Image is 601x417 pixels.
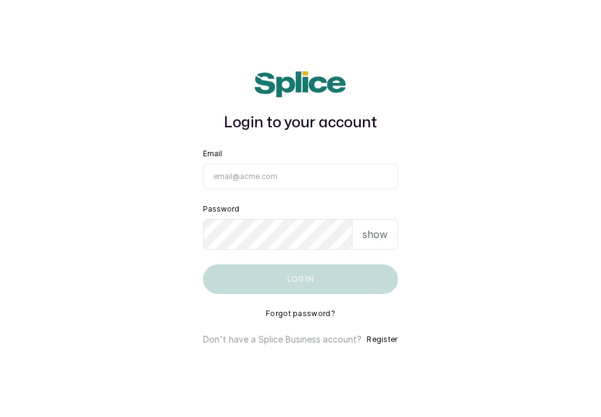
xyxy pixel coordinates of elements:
h1: Login to your account [203,112,397,134]
input: email@acme.com [203,164,397,189]
button: Forgot password? [266,309,335,319]
p: Don't have a Splice Business account? [203,333,362,346]
button: Log in [203,264,397,294]
p: show [362,227,388,242]
button: Register [367,333,397,346]
label: Password [203,204,239,214]
label: Email [203,149,222,159]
